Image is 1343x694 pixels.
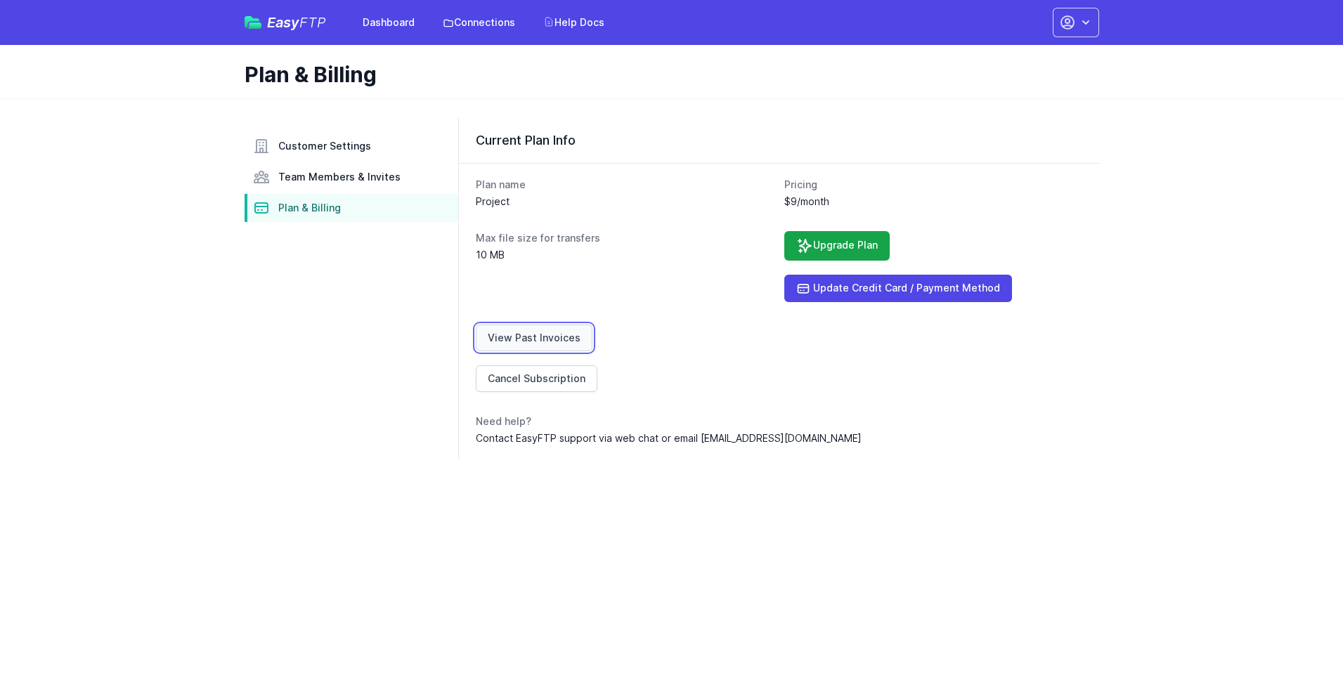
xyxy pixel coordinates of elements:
[784,275,1012,302] a: Update Credit Card / Payment Method
[1273,624,1326,677] iframe: Drift Widget Chat Controller
[476,132,1082,149] h3: Current Plan Info
[245,194,458,222] a: Plan & Billing
[245,16,261,29] img: easyftp_logo.png
[299,14,326,31] span: FTP
[245,62,1088,87] h1: Plan & Billing
[278,170,401,184] span: Team Members & Invites
[784,178,1082,192] dt: Pricing
[245,163,458,191] a: Team Members & Invites
[476,195,774,209] dd: Project
[476,431,1082,445] dd: Contact EasyFTP support via web chat or email [EMAIL_ADDRESS][DOMAIN_NAME]
[245,15,326,30] a: EasyFTP
[267,15,326,30] span: Easy
[784,231,890,261] a: Upgrade Plan
[476,231,774,245] dt: Max file size for transfers
[476,365,597,392] a: Cancel Subscription
[278,139,371,153] span: Customer Settings
[434,10,524,35] a: Connections
[784,195,1082,209] dd: $9/month
[278,201,341,215] span: Plan & Billing
[476,178,774,192] dt: Plan name
[245,132,458,160] a: Customer Settings
[476,414,1082,428] dt: Need help?
[535,10,613,35] a: Help Docs
[476,248,774,262] dd: 10 MB
[476,325,592,351] a: View Past Invoices
[354,10,423,35] a: Dashboard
